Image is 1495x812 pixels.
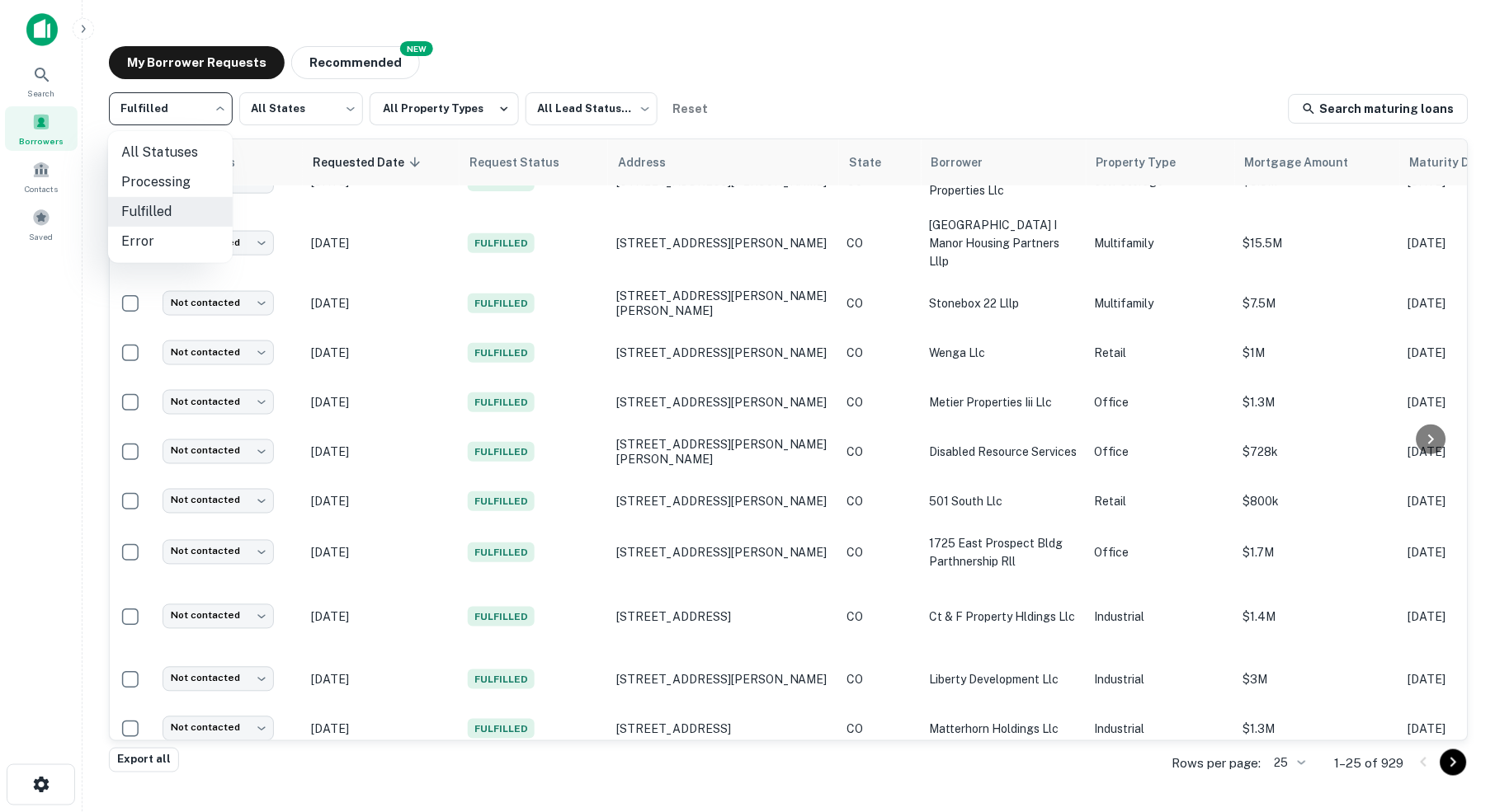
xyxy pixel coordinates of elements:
[108,167,233,197] li: Processing
[108,227,233,256] li: Error
[108,197,233,227] li: Fulfilled
[108,138,233,167] li: All Statuses
[1412,680,1495,759] iframe: Chat Widget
